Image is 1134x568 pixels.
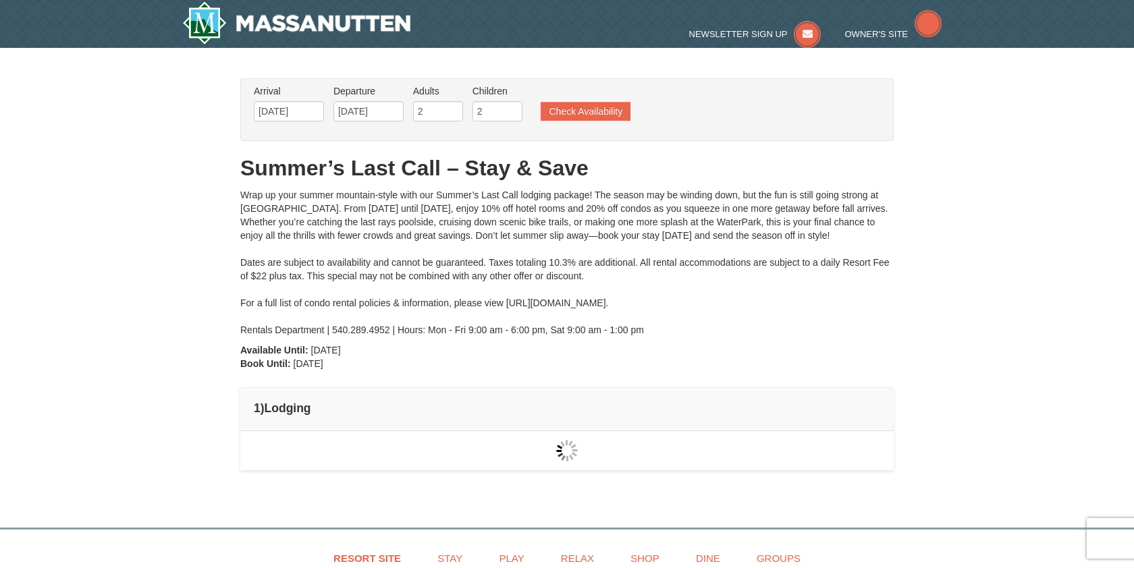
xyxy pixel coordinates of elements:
a: Massanutten Resort [182,1,410,45]
h4: 1 Lodging [254,401,880,415]
a: Owner's Site [845,29,942,39]
h1: Summer’s Last Call – Stay & Save [240,154,894,181]
a: Newsletter Sign Up [689,29,821,39]
div: Wrap up your summer mountain-style with our Summer’s Last Call lodging package! The season may be... [240,188,894,337]
strong: Available Until: [240,345,308,356]
label: Arrival [254,84,324,98]
button: Check Availability [541,102,630,121]
label: Children [473,84,522,98]
strong: Book Until: [240,358,291,369]
label: Adults [413,84,463,98]
img: wait gif [556,440,578,461]
span: [DATE] [294,358,323,369]
img: Massanutten Resort Logo [182,1,410,45]
label: Departure [333,84,404,98]
span: ) [261,401,265,415]
span: [DATE] [311,345,341,356]
span: Owner's Site [845,29,909,39]
span: Newsletter Sign Up [689,29,788,39]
